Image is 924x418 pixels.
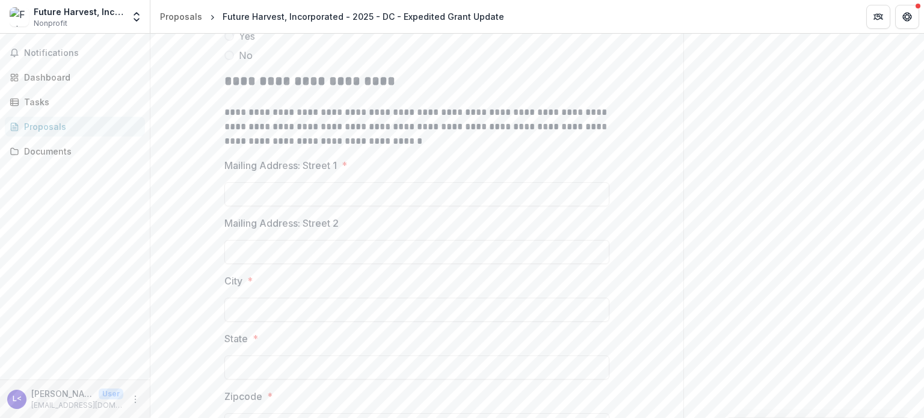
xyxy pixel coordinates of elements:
[10,7,29,26] img: Future Harvest, Incorporated
[34,18,67,29] span: Nonprofit
[128,5,145,29] button: Open entity switcher
[5,43,145,63] button: Notifications
[24,120,135,133] div: Proposals
[31,387,94,400] p: [PERSON_NAME] <[PERSON_NAME][EMAIL_ADDRESS][DOMAIN_NAME]>
[224,331,248,346] p: State
[224,274,242,288] p: City
[224,158,337,173] p: Mailing Address: Street 1
[239,48,253,63] span: No
[24,48,140,58] span: Notifications
[13,395,22,403] div: Leatherman, Grace <grace@futureharvest.org>
[24,96,135,108] div: Tasks
[239,29,255,43] span: Yes
[155,8,509,25] nav: breadcrumb
[155,8,207,25] a: Proposals
[5,67,145,87] a: Dashboard
[34,5,123,18] div: Future Harvest, Incorporated
[128,392,143,407] button: More
[31,400,123,411] p: [EMAIL_ADDRESS][DOMAIN_NAME]
[5,141,145,161] a: Documents
[224,389,262,404] p: Zipcode
[223,10,504,23] div: Future Harvest, Incorporated - 2025 - DC - Expedited Grant Update
[24,71,135,84] div: Dashboard
[866,5,890,29] button: Partners
[24,145,135,158] div: Documents
[99,389,123,399] p: User
[895,5,919,29] button: Get Help
[5,92,145,112] a: Tasks
[160,10,202,23] div: Proposals
[224,216,339,230] p: Mailing Address: Street 2
[5,117,145,137] a: Proposals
